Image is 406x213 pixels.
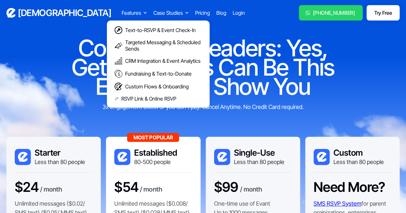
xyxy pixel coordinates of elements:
div: 3x Engagement Boost or you don't pay. Cancel Anytime. No Credit Card required. [83,102,324,111]
h3: $24 [15,179,39,195]
div: Less than 80 people [234,158,284,166]
div: RSVP Link & Online RSVP [121,95,176,102]
a: home [6,7,111,19]
div: CRM Integration & Event Analytics [125,58,200,64]
div: 80-500 people [134,158,177,166]
h3: $54 [114,179,138,195]
a: Login [232,9,245,17]
div: Features [121,9,147,17]
h3: Custom [333,148,384,158]
div: Targeted Messaging & Scheduled Sends [125,39,202,52]
nav: Features [107,17,210,108]
h3: $99 [214,179,238,195]
a: Text-to-RSVP & Event Check-In [110,24,206,37]
a: Custom Flows & Onboarding [110,80,206,93]
div: / month [40,184,62,195]
div: [PHONE_NUMBER] [313,9,355,17]
div: Case Studies [153,9,188,17]
h1: Community Leaders: Yes, Getting RSVPs Can Be This Easy - Let's Show You [49,38,357,96]
div: Fundraising & Text-to-Donate [125,70,191,77]
a: [PHONE_NUMBER] [299,5,363,20]
div: Text-to-RSVP & Event Check-In [125,27,195,33]
h3: Need More? [314,179,385,195]
h3: Established [134,148,177,158]
h3: Single-Use [234,148,284,158]
a: Try Free [367,5,400,20]
a: CRM Integration & Event Analytics [110,54,206,67]
div: Features [121,9,141,17]
h3: Starter [35,148,85,158]
a: RSVP Link & Online RSVP [110,93,206,104]
div: Less than 80 people [333,158,384,166]
div: Custom Flows & Onboarding [125,83,188,90]
div: Most Popular [127,133,179,142]
a: Pricing [195,9,210,17]
a: Blog [216,9,226,17]
div: Less than 80 people [35,158,85,166]
a: SMS RSVP System [314,200,361,207]
div: / month [140,184,162,195]
a: Fundraising & Text-to-Donate [110,67,206,80]
h3: [DEMOGRAPHIC_DATA] [18,7,111,19]
div: / month [240,184,262,195]
a: Targeted Messaging & Scheduled Sends [110,37,206,54]
div: Case Studies [153,9,183,17]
